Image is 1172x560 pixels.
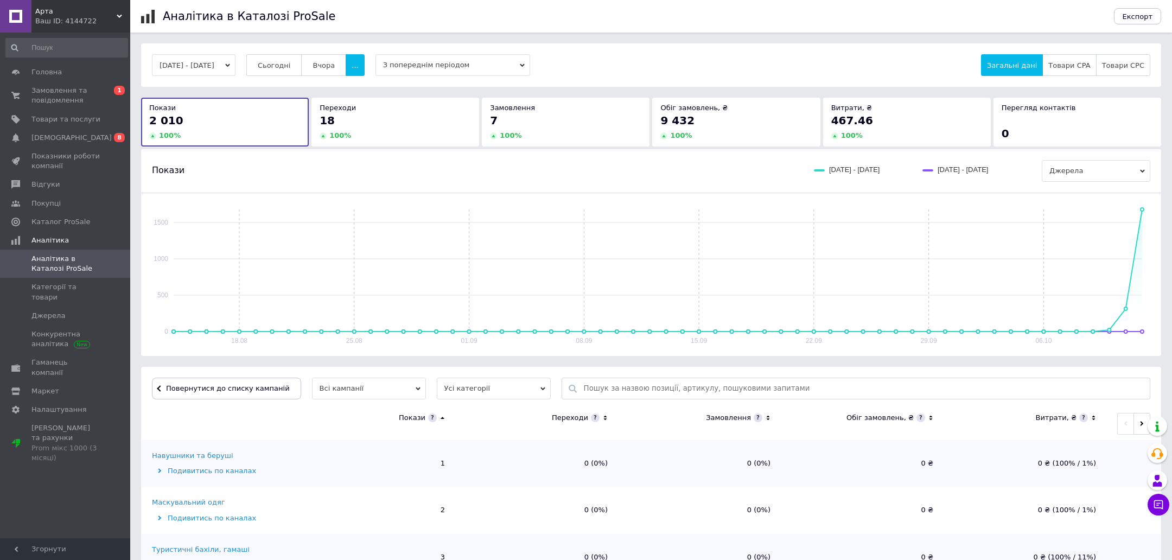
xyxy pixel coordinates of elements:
[149,104,176,112] span: Покази
[1042,54,1096,76] button: Товари CPA
[258,61,291,69] span: Сьогодні
[293,487,456,533] td: 2
[1002,104,1076,112] span: Перегляд контактів
[399,413,425,423] div: Покази
[584,378,1144,399] input: Пошук за назвою позиції, артикулу, пошуковими запитами
[660,104,728,112] span: Обіг замовлень, ₴
[152,54,235,76] button: [DATE] - [DATE]
[231,337,247,345] text: 18.08
[35,16,130,26] div: Ваш ID: 4144722
[164,328,168,335] text: 0
[152,378,301,399] button: Повернутися до списку кампаній
[490,104,535,112] span: Замовлення
[346,337,362,345] text: 25.08
[944,487,1107,533] td: 0 ₴ (100% / 1%)
[576,337,592,345] text: 08.09
[114,86,125,95] span: 1
[5,38,128,58] input: Пошук
[1114,8,1162,24] button: Експорт
[31,199,61,208] span: Покупці
[660,114,695,127] span: 9 432
[1123,12,1153,21] span: Експорт
[346,54,364,76] button: ...
[352,61,358,69] span: ...
[35,7,117,16] span: Арта
[329,131,351,139] span: 100 %
[31,386,59,396] span: Маркет
[152,466,290,476] div: Подивитись по каналах
[157,291,168,299] text: 500
[154,255,168,263] text: 1000
[670,131,692,139] span: 100 %
[312,378,426,399] span: Всі кампанії
[781,440,944,487] td: 0 ₴
[706,413,751,423] div: Замовлення
[31,86,100,105] span: Замовлення та повідомлення
[320,104,356,112] span: Переходи
[987,61,1037,69] span: Загальні дані
[31,358,100,377] span: Гаманець компанії
[437,378,551,399] span: Усі категорії
[301,54,346,76] button: Вчора
[1148,494,1169,516] button: Чат з покупцем
[1102,61,1144,69] span: Товари CPC
[166,384,290,392] span: Повернутися до списку кампаній
[806,337,822,345] text: 22.09
[456,487,619,533] td: 0 (0%)
[500,131,521,139] span: 100 %
[246,54,302,76] button: Сьогодні
[31,254,100,273] span: Аналітика в Каталозі ProSale
[1042,160,1150,182] span: Джерела
[1035,413,1077,423] div: Витрати, ₴
[461,337,477,345] text: 01.09
[781,487,944,533] td: 0 ₴
[921,337,937,345] text: 29.09
[31,114,100,124] span: Товари та послуги
[31,67,62,77] span: Головна
[313,61,335,69] span: Вчора
[831,114,873,127] span: 467.46
[31,405,87,415] span: Налаштування
[691,337,707,345] text: 15.09
[1002,127,1009,140] span: 0
[114,133,125,142] span: 8
[1096,54,1150,76] button: Товари CPC
[31,180,60,189] span: Відгуки
[1035,337,1052,345] text: 06.10
[375,54,530,76] span: З попереднім періодом
[619,440,781,487] td: 0 (0%)
[152,164,184,176] span: Покази
[31,311,65,321] span: Джерела
[154,219,168,226] text: 1500
[490,114,498,127] span: 7
[31,133,112,143] span: [DEMOGRAPHIC_DATA]
[31,282,100,302] span: Категорії та товари
[320,114,335,127] span: 18
[981,54,1043,76] button: Загальні дані
[846,413,914,423] div: Обіг замовлень, ₴
[944,440,1107,487] td: 0 ₴ (100% / 1%)
[149,114,183,127] span: 2 010
[456,440,619,487] td: 0 (0%)
[619,487,781,533] td: 0 (0%)
[293,440,456,487] td: 1
[831,104,872,112] span: Витрати, ₴
[163,10,335,23] h1: Аналітика в Каталозі ProSale
[31,423,100,463] span: [PERSON_NAME] та рахунки
[152,498,225,507] div: Маскувальний одяг
[31,236,69,245] span: Аналітика
[31,151,100,171] span: Показники роботи компанії
[152,545,250,555] div: Туристичні бахіли, гамаші
[841,131,863,139] span: 100 %
[31,217,90,227] span: Каталог ProSale
[152,513,290,523] div: Подивитись по каналах
[31,329,100,349] span: Конкурентна аналітика
[159,131,181,139] span: 100 %
[1048,61,1090,69] span: Товари CPA
[552,413,588,423] div: Переходи
[31,443,100,463] div: Prom мікс 1000 (3 місяці)
[152,451,233,461] div: Навушники та беруші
